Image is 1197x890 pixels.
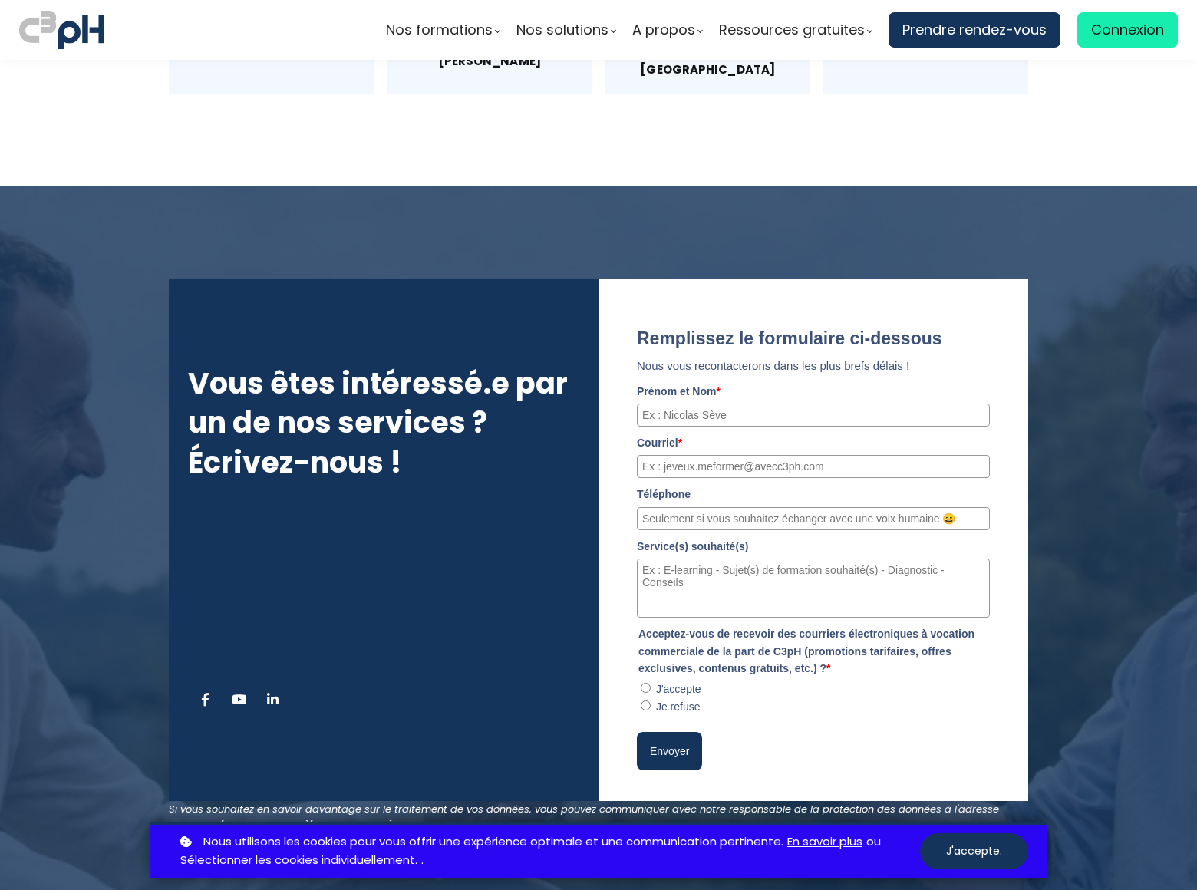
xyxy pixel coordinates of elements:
[637,732,702,770] button: Envoyer
[787,832,862,852] a: En savoir plus
[176,832,920,871] p: ou .
[902,18,1047,41] span: Prendre rendez-vous
[889,12,1060,48] a: Prendre rendez-vous
[637,434,990,451] label: Courriel
[632,18,695,41] span: A propos
[920,833,1028,869] button: J'accepte.
[719,18,865,41] span: Ressources gratuites
[169,802,999,833] em: Si vous souhaitez en savoir davantage sur le traitement de vos données, vous pouvez communiquer a...
[637,455,990,478] input: Ex : jeveux.meformer@avecc3ph.com
[637,486,990,503] label: Téléphone
[637,538,990,555] label: Service(s) souhaité(s)
[637,404,990,427] input: Ex : Nicolas Sève
[1077,12,1178,48] a: Connexion
[637,507,990,530] input: Seulement si vous souhaitez échanger avec une voix humaine 😄
[637,357,990,375] p: Nous vous recontacterons dans les plus brefs délais !
[1091,18,1164,41] span: Connexion
[656,700,701,713] label: Je refuse
[656,683,701,695] label: J'accepte
[19,8,104,52] img: logo C3PH
[637,328,990,349] title: Remplissez le formulaire ci-dessous
[180,851,417,870] a: Sélectionner les cookies individuellement.
[516,18,608,41] span: Nos solutions
[188,364,579,482] h2: Vous êtes intéressé.e par un de nos services ? Écrivez-nous !
[637,383,990,400] label: Prénom et Nom
[637,625,990,677] legend: Acceptez-vous de recevoir des courriers électroniques à vocation commerciale de la part de C3pH (...
[203,832,783,852] span: Nous utilisons les cookies pour vous offrir une expérience optimale et une communication pertinente.
[386,18,493,41] span: Nos formations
